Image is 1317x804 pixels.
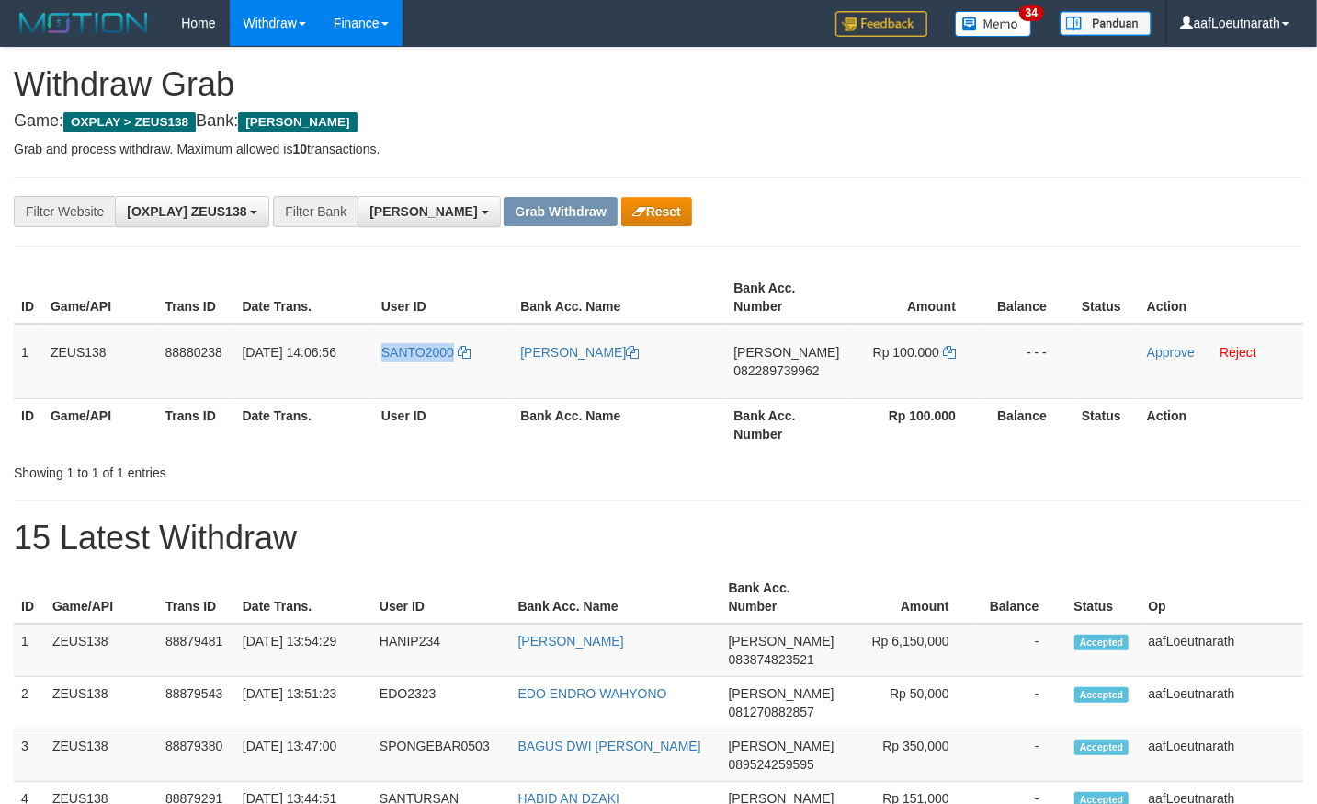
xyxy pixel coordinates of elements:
[374,271,514,324] th: User ID
[842,624,977,677] td: Rp 6,150,000
[1141,729,1304,782] td: aafLoeutnarath
[43,324,158,399] td: ZEUS138
[504,197,617,226] button: Grab Withdraw
[842,729,977,782] td: Rp 350,000
[238,112,357,132] span: [PERSON_NAME]
[14,624,45,677] td: 1
[381,345,471,360] a: SANTO2000
[729,705,814,719] span: Copy 081270882857 to clipboard
[115,196,269,227] button: [OXPLAY] ZEUS138
[847,271,983,324] th: Amount
[45,677,158,729] td: ZEUS138
[621,197,692,226] button: Reset
[977,624,1067,677] td: -
[733,363,819,378] span: Copy 082289739962 to clipboard
[513,271,726,324] th: Bank Acc. Name
[14,398,43,451] th: ID
[977,729,1067,782] td: -
[729,757,814,772] span: Copy 089524259595 to clipboard
[14,729,45,782] td: 3
[726,271,846,324] th: Bank Acc. Number
[235,624,372,677] td: [DATE] 13:54:29
[369,204,477,219] span: [PERSON_NAME]
[45,624,158,677] td: ZEUS138
[381,345,454,360] span: SANTO2000
[1074,635,1130,650] span: Accepted
[235,677,372,729] td: [DATE] 13:51:23
[847,398,983,451] th: Rp 100.000
[158,398,235,451] th: Trans ID
[235,398,374,451] th: Date Trans.
[518,686,667,701] a: EDO ENDRO WAHYONO
[14,324,43,399] td: 1
[511,571,721,624] th: Bank Acc. Name
[235,729,372,782] td: [DATE] 13:47:00
[977,677,1067,729] td: -
[1141,624,1304,677] td: aafLoeutnarath
[729,652,814,667] span: Copy 083874823521 to clipboard
[1141,677,1304,729] td: aafLoeutnarath
[43,271,158,324] th: Game/API
[1074,398,1140,451] th: Status
[14,456,535,482] div: Showing 1 to 1 of 1 entries
[726,398,846,451] th: Bank Acc. Number
[158,729,235,782] td: 88879380
[842,677,977,729] td: Rp 50,000
[842,571,977,624] th: Amount
[513,398,726,451] th: Bank Acc. Name
[518,634,624,649] a: [PERSON_NAME]
[235,571,372,624] th: Date Trans.
[943,345,956,360] a: Copy 100000 to clipboard
[1147,345,1195,360] a: Approve
[835,11,927,37] img: Feedback.jpg
[14,677,45,729] td: 2
[358,196,500,227] button: [PERSON_NAME]
[1220,345,1256,360] a: Reject
[14,112,1303,131] h4: Game: Bank:
[372,677,511,729] td: EDO2323
[165,345,222,360] span: 88880238
[158,624,235,677] td: 88879481
[374,398,514,451] th: User ID
[158,677,235,729] td: 88879543
[45,571,158,624] th: Game/API
[14,66,1303,103] h1: Withdraw Grab
[1067,571,1141,624] th: Status
[14,140,1303,158] p: Grab and process withdraw. Maximum allowed is transactions.
[1140,398,1303,451] th: Action
[983,271,1074,324] th: Balance
[1074,271,1140,324] th: Status
[721,571,842,624] th: Bank Acc. Number
[372,624,511,677] td: HANIP234
[1141,571,1304,624] th: Op
[14,520,1303,557] h1: 15 Latest Withdraw
[43,398,158,451] th: Game/API
[63,112,196,132] span: OXPLAY > ZEUS138
[14,271,43,324] th: ID
[158,571,235,624] th: Trans ID
[1074,740,1130,755] span: Accepted
[1019,5,1044,21] span: 34
[14,9,153,37] img: MOTION_logo.png
[127,204,246,219] span: [OXPLAY] ZEUS138
[977,571,1067,624] th: Balance
[1060,11,1152,36] img: panduan.png
[243,345,336,360] span: [DATE] 14:06:56
[1074,687,1130,703] span: Accepted
[45,729,158,782] td: ZEUS138
[14,196,115,227] div: Filter Website
[518,739,701,753] a: BAGUS DWI [PERSON_NAME]
[733,345,839,360] span: [PERSON_NAME]
[520,345,639,360] a: [PERSON_NAME]
[1140,271,1303,324] th: Action
[292,142,307,156] strong: 10
[158,271,235,324] th: Trans ID
[14,571,45,624] th: ID
[729,739,834,753] span: [PERSON_NAME]
[729,634,834,649] span: [PERSON_NAME]
[955,11,1032,37] img: Button%20Memo.svg
[372,729,511,782] td: SPONGEBAR0503
[983,398,1074,451] th: Balance
[372,571,511,624] th: User ID
[983,324,1074,399] td: - - -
